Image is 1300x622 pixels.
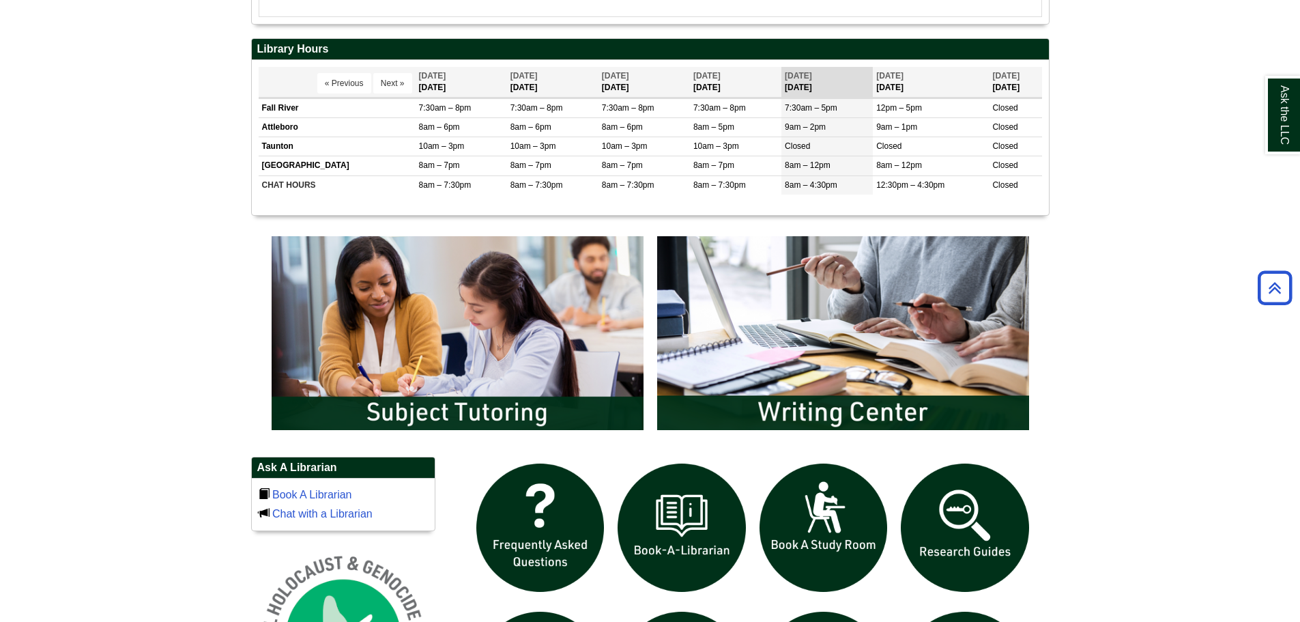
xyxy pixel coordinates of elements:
[373,73,412,94] button: Next »
[265,229,650,437] img: Subject Tutoring Information
[876,141,901,151] span: Closed
[693,180,746,190] span: 8am – 7:30pm
[876,160,922,170] span: 8am – 12pm
[992,71,1020,81] span: [DATE]
[611,457,753,599] img: Book a Librarian icon links to book a librarian web page
[252,39,1049,60] h2: Library Hours
[693,71,721,81] span: [DATE]
[650,229,1036,437] img: Writing Center Information
[785,160,830,170] span: 8am – 12pm
[510,122,551,132] span: 8am – 6pm
[992,141,1017,151] span: Closed
[602,160,643,170] span: 8am – 7pm
[989,67,1041,98] th: [DATE]
[259,98,416,117] td: Fall River
[259,175,416,195] td: CHAT HOURS
[419,103,472,113] span: 7:30am – 8pm
[992,122,1017,132] span: Closed
[259,137,416,156] td: Taunton
[602,103,654,113] span: 7:30am – 8pm
[693,160,734,170] span: 8am – 7pm
[602,71,629,81] span: [DATE]
[510,103,563,113] span: 7:30am – 8pm
[785,180,837,190] span: 8am – 4:30pm
[785,71,812,81] span: [DATE]
[317,73,371,94] button: « Previous
[510,141,556,151] span: 10am – 3pm
[992,103,1017,113] span: Closed
[602,180,654,190] span: 8am – 7:30pm
[602,122,643,132] span: 8am – 6pm
[510,180,563,190] span: 8am – 7:30pm
[992,180,1017,190] span: Closed
[693,103,746,113] span: 7:30am – 8pm
[876,180,944,190] span: 12:30pm – 4:30pm
[510,160,551,170] span: 8am – 7pm
[1253,279,1297,297] a: Back to Top
[510,71,538,81] span: [DATE]
[416,67,507,98] th: [DATE]
[992,160,1017,170] span: Closed
[252,457,435,479] h2: Ask A Librarian
[785,141,810,151] span: Closed
[785,103,837,113] span: 7:30am – 5pm
[259,156,416,175] td: [GEOGRAPHIC_DATA]
[419,141,465,151] span: 10am – 3pm
[507,67,598,98] th: [DATE]
[419,180,472,190] span: 8am – 7:30pm
[419,71,446,81] span: [DATE]
[259,118,416,137] td: Attleboro
[419,122,460,132] span: 8am – 6pm
[272,489,352,500] a: Book A Librarian
[781,67,873,98] th: [DATE]
[693,141,739,151] span: 10am – 3pm
[419,160,460,170] span: 8am – 7pm
[876,71,904,81] span: [DATE]
[693,122,734,132] span: 8am – 5pm
[272,508,373,520] a: Chat with a Librarian
[876,103,922,113] span: 12pm – 5pm
[690,67,781,98] th: [DATE]
[894,457,1036,599] img: Research Guides icon links to research guides web page
[785,122,826,132] span: 9am – 2pm
[470,457,611,599] img: frequently asked questions
[876,122,917,132] span: 9am – 1pm
[873,67,989,98] th: [DATE]
[598,67,690,98] th: [DATE]
[265,229,1036,443] div: slideshow
[753,457,895,599] img: book a study room icon links to book a study room web page
[602,141,648,151] span: 10am – 3pm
